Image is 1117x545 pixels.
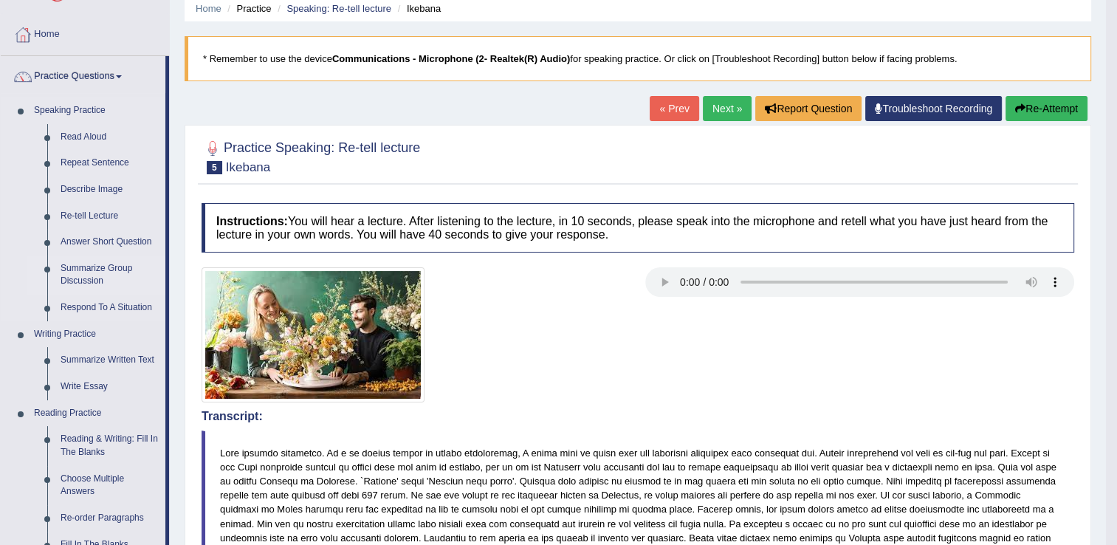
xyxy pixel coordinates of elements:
a: Reading & Writing: Fill In The Blanks [54,426,165,465]
li: Practice [224,1,271,16]
blockquote: * Remember to use the device for speaking practice. Or click on [Troubleshoot Recording] button b... [185,36,1091,81]
small: Ikebana [226,160,271,174]
a: Re-order Paragraphs [54,505,165,532]
b: Communications - Microphone (2- Realtek(R) Audio) [332,53,570,64]
a: Write Essay [54,374,165,400]
a: Read Aloud [54,124,165,151]
li: Ikebana [394,1,441,16]
h4: Transcript: [202,410,1074,423]
a: Answer Short Question [54,229,165,256]
a: Summarize Group Discussion [54,256,165,295]
a: Writing Practice [27,321,165,348]
a: Repeat Sentence [54,150,165,176]
a: Speaking: Re-tell lecture [286,3,391,14]
a: Home [196,3,221,14]
b: Instructions: [216,215,288,227]
a: Summarize Written Text [54,347,165,374]
a: « Prev [650,96,698,121]
a: Choose Multiple Answers [54,466,165,505]
a: Practice Questions [1,56,165,93]
a: Respond To A Situation [54,295,165,321]
h4: You will hear a lecture. After listening to the lecture, in 10 seconds, please speak into the mic... [202,203,1074,253]
a: Reading Practice [27,400,165,427]
a: Speaking Practice [27,97,165,124]
a: Describe Image [54,176,165,203]
a: Troubleshoot Recording [865,96,1002,121]
button: Report Question [755,96,862,121]
a: Next » [703,96,752,121]
button: Re-Attempt [1006,96,1087,121]
a: Home [1,14,169,51]
h2: Practice Speaking: Re-tell lecture [202,137,420,174]
a: Re-tell Lecture [54,203,165,230]
span: 5 [207,161,222,174]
